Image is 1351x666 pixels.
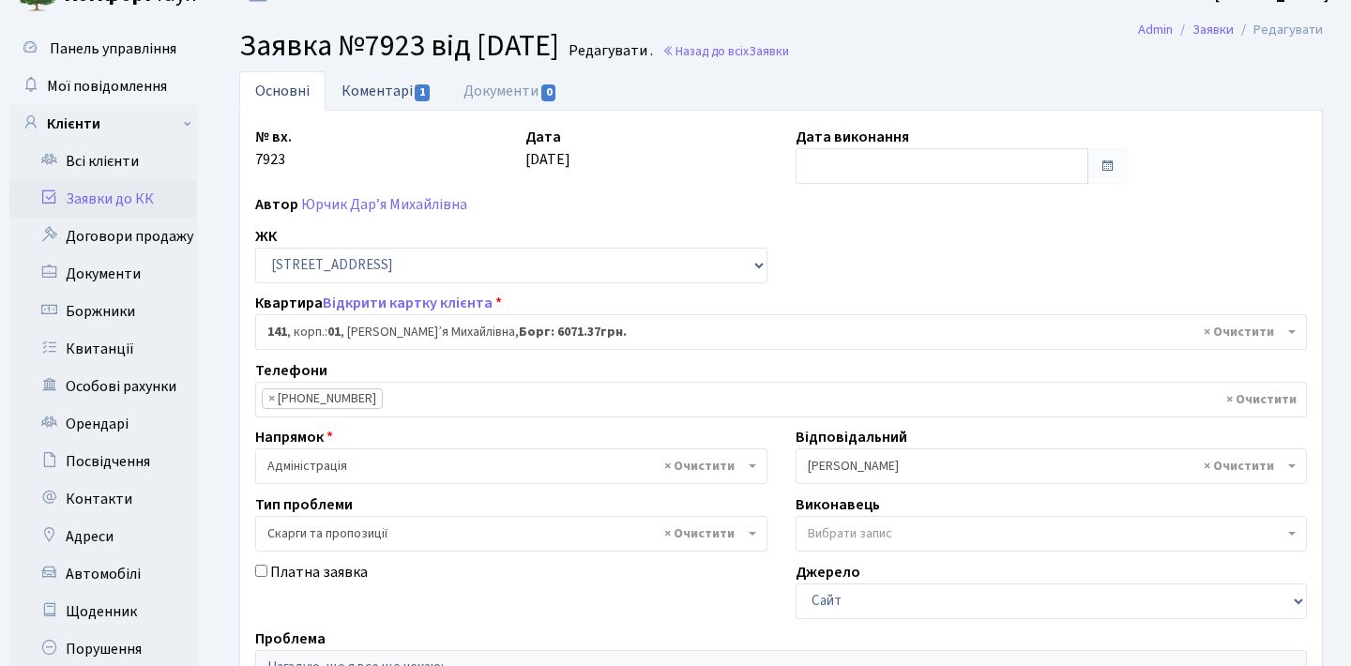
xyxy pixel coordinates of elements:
label: Автор [255,193,298,216]
span: <b>141</b>, корп.: <b>01</b>, Юрчик Дар’я Михайлівна, <b>Борг: 6071.37грн.</b> [255,314,1307,350]
span: Синельник С.В. [808,457,1284,476]
a: Документи [448,71,573,111]
span: × [268,389,275,408]
a: Посвідчення [9,443,197,480]
span: Синельник С.В. [796,448,1308,484]
a: Назад до всіхЗаявки [662,42,789,60]
span: Мої повідомлення [47,76,167,97]
span: 1 [415,84,430,101]
a: Юрчик Дар’я Михайлівна [301,194,467,215]
a: Всі клієнти [9,143,197,180]
label: № вх. [255,126,292,148]
span: Видалити всі елементи [1204,457,1274,476]
span: 0 [541,84,556,101]
span: <b>141</b>, корп.: <b>01</b>, Юрчик Дар’я Михайлівна, <b>Борг: 6071.37грн.</b> [267,323,1283,341]
a: Автомобілі [9,555,197,593]
label: Тип проблеми [255,493,353,516]
label: Телефони [255,359,327,382]
b: 141 [267,323,287,341]
a: Квитанції [9,330,197,368]
a: Мої повідомлення [9,68,197,105]
b: 01 [327,323,341,341]
span: Адміністрація [255,448,767,484]
li: +380503578440 [262,388,383,409]
label: Проблема [255,628,326,650]
span: Видалити всі елементи [664,524,735,543]
a: Адреси [9,518,197,555]
span: Видалити всі елементи [1226,390,1297,409]
span: Панель управління [50,38,176,59]
a: Панель управління [9,30,197,68]
a: Щоденник [9,593,197,630]
a: Заявки [1192,20,1234,39]
a: Договори продажу [9,218,197,255]
label: Квартира [255,292,502,314]
span: Заявка №7923 від [DATE] [239,24,559,68]
a: Особові рахунки [9,368,197,405]
a: Заявки до КК [9,180,197,218]
a: Коментарі [326,71,448,110]
span: Видалити всі елементи [664,457,735,476]
a: Орендарі [9,405,197,443]
nav: breadcrumb [1110,10,1351,50]
label: Виконавець [796,493,880,516]
div: [DATE] [511,126,782,184]
label: ЖК [255,225,277,248]
span: Заявки [749,42,789,60]
li: Редагувати [1234,20,1323,40]
a: Боржники [9,293,197,330]
label: Дата виконання [796,126,909,148]
label: Дата [525,126,561,148]
div: 7923 [241,126,511,184]
a: Документи [9,255,197,293]
a: Admin [1138,20,1173,39]
a: Контакти [9,480,197,518]
small: Редагувати . [565,42,653,60]
span: Скарги та пропозиції [255,516,767,552]
span: Адміністрація [267,457,744,476]
span: Вибрати запис [808,524,892,543]
a: Клієнти [9,105,197,143]
b: Борг: 6071.37грн. [519,323,627,341]
a: Відкрити картку клієнта [323,293,493,313]
label: Відповідальний [796,426,907,448]
span: Скарги та пропозиції [267,524,744,543]
label: Напрямок [255,426,333,448]
span: Видалити всі елементи [1204,323,1274,341]
a: Основні [239,71,326,111]
label: Платна заявка [270,561,368,583]
label: Джерело [796,561,860,583]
